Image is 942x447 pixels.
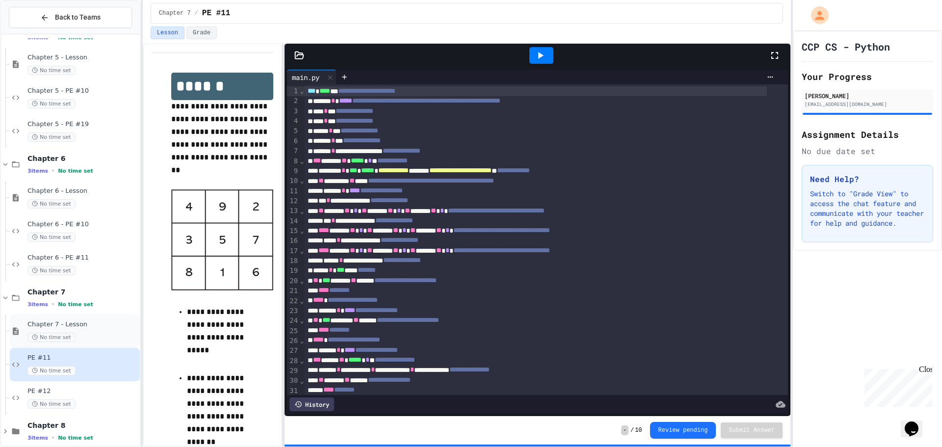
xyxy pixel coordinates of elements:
[805,91,930,100] div: [PERSON_NAME]
[299,207,304,215] span: Fold line
[287,116,299,126] div: 4
[299,297,304,305] span: Fold line
[287,166,299,176] div: 9
[195,9,198,17] span: /
[901,408,932,437] iframe: chat widget
[621,425,628,435] span: -
[186,26,217,39] button: Grade
[287,86,299,96] div: 1
[802,40,890,53] h1: CCP CS - Python
[27,66,76,75] span: No time set
[287,256,299,266] div: 18
[4,4,68,62] div: Chat with us now!Close
[27,99,76,108] span: No time set
[721,422,783,438] button: Submit Answer
[55,12,101,23] span: Back to Teams
[650,422,716,439] button: Review pending
[27,387,138,395] span: PE #12
[27,288,138,296] span: Chapter 7
[802,128,933,141] h2: Assignment Details
[27,132,76,142] span: No time set
[287,386,299,396] div: 31
[287,96,299,106] div: 2
[58,435,93,441] span: No time set
[27,233,76,242] span: No time set
[287,206,299,216] div: 13
[287,146,299,156] div: 7
[27,435,48,441] span: 3 items
[287,136,299,146] div: 6
[27,168,48,174] span: 3 items
[58,301,93,308] span: No time set
[299,227,304,235] span: Fold line
[27,120,138,129] span: Chapter 5 - PE #19
[805,101,930,108] div: [EMAIL_ADDRESS][DOMAIN_NAME]
[159,9,191,17] span: Chapter 7
[802,145,933,157] div: No due date set
[287,216,299,226] div: 14
[287,70,337,84] div: main.py
[287,276,299,286] div: 20
[287,126,299,136] div: 5
[299,87,304,95] span: Fold line
[287,236,299,246] div: 16
[202,7,231,19] span: PE #11
[287,326,299,336] div: 25
[27,266,76,275] span: No time set
[27,220,138,229] span: Chapter 6 - PE #10
[287,106,299,116] div: 3
[27,53,138,62] span: Chapter 5 - Lesson
[287,196,299,206] div: 12
[151,26,184,39] button: Lesson
[861,365,932,407] iframe: chat widget
[810,173,925,185] h3: Need Help?
[635,426,642,434] span: 10
[299,337,304,344] span: Fold line
[287,266,299,276] div: 19
[287,306,299,316] div: 23
[27,187,138,195] span: Chapter 6 - Lesson
[287,246,299,256] div: 17
[287,366,299,376] div: 29
[287,72,324,82] div: main.py
[27,333,76,342] span: No time set
[299,357,304,365] span: Fold line
[287,376,299,386] div: 30
[9,7,132,28] button: Back to Teams
[52,167,54,175] span: •
[802,70,933,83] h2: Your Progress
[299,177,304,184] span: Fold line
[287,296,299,306] div: 22
[299,277,304,285] span: Fold line
[52,434,54,442] span: •
[27,354,138,362] span: PE #11
[27,320,138,329] span: Chapter 7 - Lesson
[27,366,76,375] span: No time set
[801,4,831,26] div: My Account
[630,426,634,434] span: /
[27,399,76,409] span: No time set
[287,356,299,366] div: 28
[287,316,299,326] div: 24
[810,189,925,228] p: Switch to "Grade View" to access the chat feature and communicate with your teacher for help and ...
[299,157,304,165] span: Fold line
[27,301,48,308] span: 3 items
[299,316,304,324] span: Fold line
[299,247,304,255] span: Fold line
[289,397,334,411] div: History
[299,377,304,385] span: Fold line
[287,286,299,296] div: 21
[287,346,299,356] div: 27
[287,226,299,236] div: 15
[27,87,138,95] span: Chapter 5 - PE #10
[287,186,299,196] div: 11
[27,199,76,209] span: No time set
[27,421,138,430] span: Chapter 8
[287,176,299,186] div: 10
[287,157,299,166] div: 8
[52,300,54,308] span: •
[27,154,138,163] span: Chapter 6
[729,426,775,434] span: Submit Answer
[58,168,93,174] span: No time set
[287,336,299,346] div: 26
